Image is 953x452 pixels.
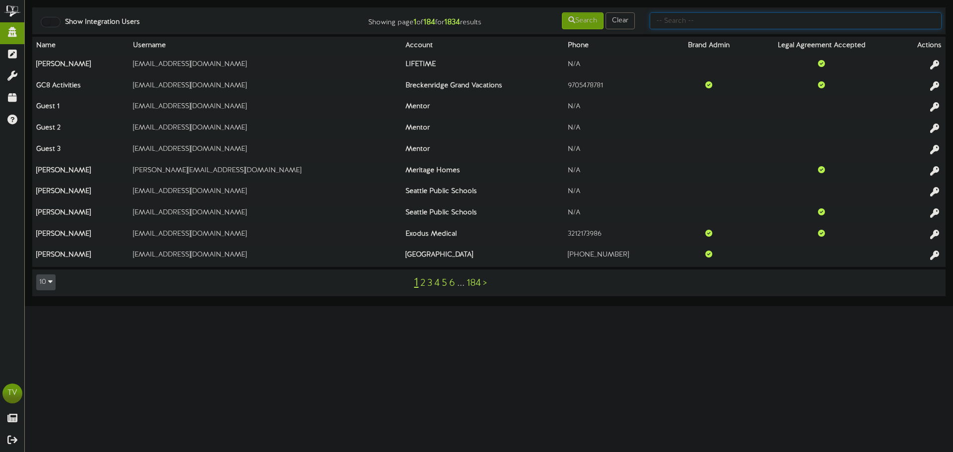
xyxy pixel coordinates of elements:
th: [PERSON_NAME] [32,161,129,183]
td: [EMAIL_ADDRESS][DOMAIN_NAME] [129,203,402,225]
th: [PERSON_NAME] [32,183,129,204]
th: Mentor [402,119,564,140]
th: Phone [564,37,671,55]
th: Guest 2 [32,119,129,140]
input: -- Search -- [650,12,942,29]
th: [PERSON_NAME] [32,203,129,225]
th: Legal Agreement Accepted [748,37,896,55]
th: Mentor [402,98,564,119]
td: [PERSON_NAME][EMAIL_ADDRESS][DOMAIN_NAME] [129,161,402,183]
a: 1 [414,276,418,289]
td: [EMAIL_ADDRESS][DOMAIN_NAME] [129,246,402,267]
td: N/A [564,55,671,76]
td: [EMAIL_ADDRESS][DOMAIN_NAME] [129,76,402,98]
th: Actions [895,37,946,55]
th: Breckenridge Grand Vacations [402,76,564,98]
td: 9705478781 [564,76,671,98]
a: > [483,278,487,289]
td: N/A [564,183,671,204]
th: LIFETIME [402,55,564,76]
button: 10 [36,274,56,290]
td: [EMAIL_ADDRESS][DOMAIN_NAME] [129,183,402,204]
button: Search [562,12,604,29]
a: 184 [467,278,481,289]
th: [PERSON_NAME] [32,246,129,267]
td: [EMAIL_ADDRESS][DOMAIN_NAME] [129,98,402,119]
a: 6 [449,278,455,289]
th: Meritage Homes [402,161,564,183]
td: N/A [564,140,671,161]
a: 2 [420,278,425,289]
th: Guest 1 [32,98,129,119]
td: [EMAIL_ADDRESS][DOMAIN_NAME] [129,225,402,246]
td: N/A [564,161,671,183]
div: TV [2,384,22,403]
div: Showing page of for results [336,11,489,28]
td: [EMAIL_ADDRESS][DOMAIN_NAME] [129,140,402,161]
td: N/A [564,119,671,140]
a: 4 [434,278,440,289]
th: Username [129,37,402,55]
th: [PERSON_NAME] [32,225,129,246]
th: Brand Admin [671,37,748,55]
th: Exodus Medical [402,225,564,246]
th: [PERSON_NAME] [32,55,129,76]
td: N/A [564,98,671,119]
th: [GEOGRAPHIC_DATA] [402,246,564,267]
button: Clear [606,12,635,29]
strong: 1834 [444,18,460,27]
th: Seattle Public Schools [402,203,564,225]
td: 3212173986 [564,225,671,246]
strong: 1 [413,18,416,27]
td: N/A [564,203,671,225]
strong: 184 [423,18,435,27]
label: Show Integration Users [58,17,140,27]
th: Account [402,37,564,55]
a: 3 [427,278,432,289]
td: [PHONE_NUMBER] [564,246,671,267]
th: GC8 Activities [32,76,129,98]
th: Name [32,37,129,55]
a: ... [457,278,465,289]
th: Guest 3 [32,140,129,161]
th: Seattle Public Schools [402,183,564,204]
td: [EMAIL_ADDRESS][DOMAIN_NAME] [129,55,402,76]
th: Mentor [402,140,564,161]
a: 5 [442,278,447,289]
td: [EMAIL_ADDRESS][DOMAIN_NAME] [129,119,402,140]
